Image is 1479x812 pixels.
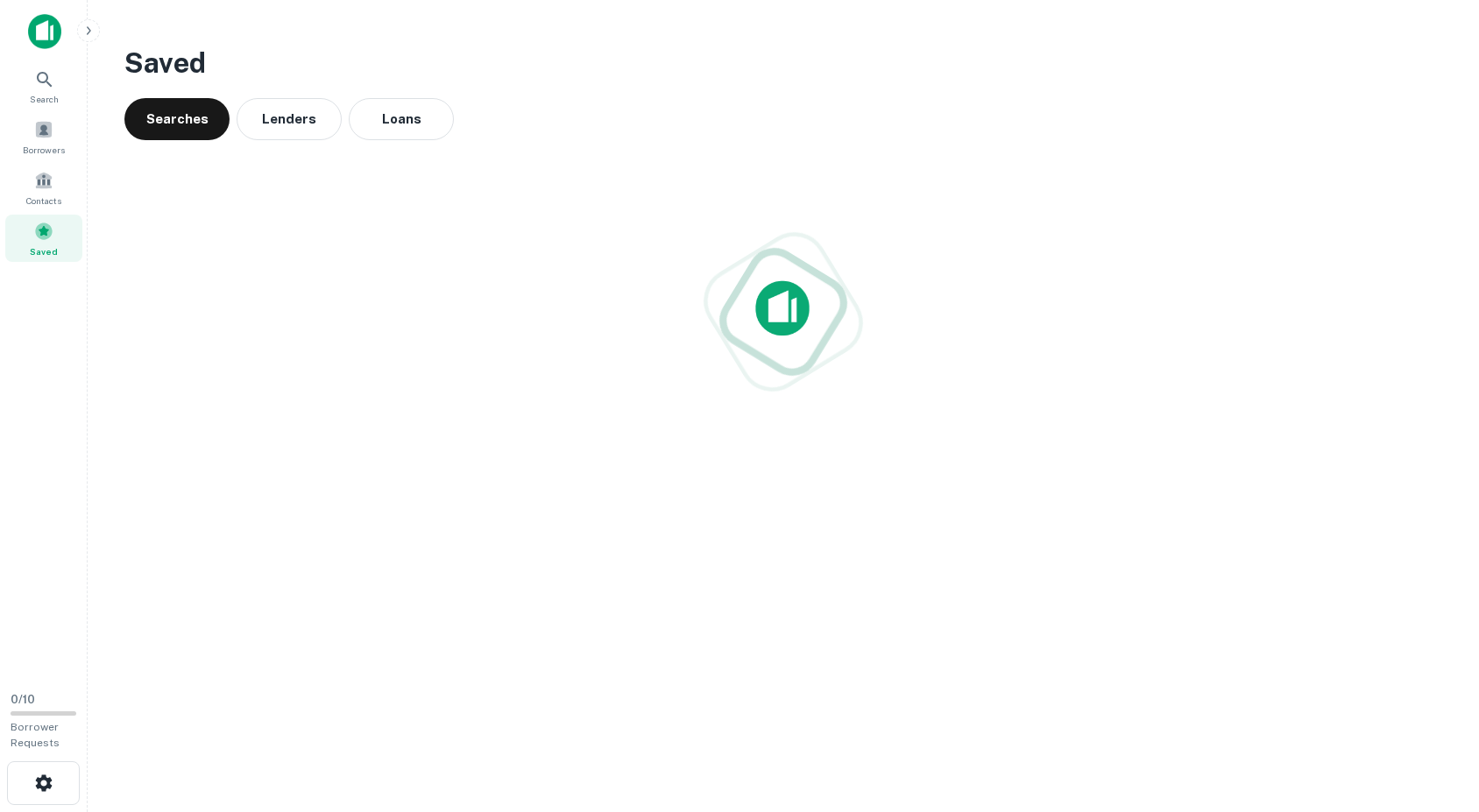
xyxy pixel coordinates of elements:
[5,164,82,211] a: Contacts
[124,98,230,140] button: Searches
[26,194,61,208] span: Contacts
[5,113,82,160] a: Borrowers
[30,92,59,106] span: Search
[28,14,61,49] img: capitalize-icon.png
[23,143,65,157] span: Borrowers
[11,721,60,749] span: Borrower Requests
[237,98,342,140] button: Lenders
[124,42,1442,84] h3: Saved
[5,62,82,109] a: Search
[30,244,58,258] span: Saved
[11,693,35,706] span: 0 / 10
[349,98,454,140] button: Loans
[5,215,82,262] a: Saved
